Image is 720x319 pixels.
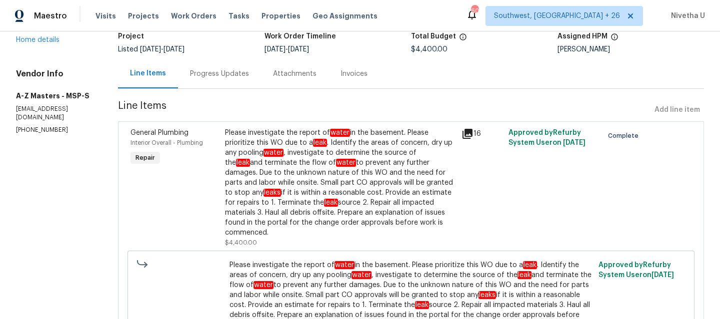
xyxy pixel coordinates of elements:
span: Southwest, [GEOGRAPHIC_DATA] + 26 [494,11,620,21]
span: [DATE] [563,139,585,146]
span: [DATE] [288,46,309,53]
em: leak [324,199,338,207]
em: water [351,271,371,279]
p: [PHONE_NUMBER] [16,126,94,134]
div: Attachments [273,69,316,79]
span: [DATE] [163,46,184,53]
span: [DATE] [264,46,285,53]
em: leak [236,159,250,167]
em: leak [415,301,429,309]
span: Listed [118,46,184,53]
span: [DATE] [140,46,161,53]
a: Home details [16,36,59,43]
span: Approved by Refurby System User on [508,129,585,146]
p: [EMAIL_ADDRESS][DOMAIN_NAME] [16,105,94,122]
div: [PERSON_NAME] [557,46,704,53]
span: Complete [608,131,642,141]
div: 609 [471,6,478,16]
h5: Work Order Timeline [264,33,336,40]
span: The total cost of line items that have been proposed by Opendoor. This sum includes line items th... [459,33,467,46]
span: Nivetha U [667,11,705,21]
h5: Assigned HPM [557,33,607,40]
em: water [334,261,354,269]
span: Line Items [118,101,650,119]
h4: Vendor Info [16,69,94,79]
em: water [263,149,283,157]
span: - [140,46,184,53]
span: - [264,46,309,53]
div: Please investigate the report of in the basement. Please prioritize this WO due to a . Identify t... [225,128,455,238]
span: Approved by Refurby System User on [598,262,674,279]
em: leak [523,261,537,269]
h5: Project [118,33,144,40]
span: General Plumbing [130,129,188,136]
span: Geo Assignments [312,11,377,21]
div: Line Items [130,68,166,78]
span: Projects [128,11,159,21]
span: $4,400.00 [411,46,447,53]
span: Repair [131,153,159,163]
h5: Total Budget [411,33,456,40]
span: The hpm assigned to this work order. [610,33,618,46]
h5: A-Z Masters - MSP-S [16,91,94,101]
div: Progress Updates [190,69,249,79]
span: $4,400.00 [225,240,257,246]
span: Visits [95,11,116,21]
em: leak [313,139,327,147]
em: leaks [263,189,281,197]
span: [DATE] [651,272,674,279]
em: leak [517,271,531,279]
span: Tasks [228,12,249,19]
span: Interior Overall - Plumbing [130,140,203,146]
div: Invoices [340,69,367,79]
em: water [336,159,356,167]
em: leaks [478,291,496,299]
div: 16 [461,128,502,140]
span: Maestro [34,11,67,21]
span: Properties [261,11,300,21]
em: water [330,129,350,137]
span: Work Orders [171,11,216,21]
em: water [253,281,273,289]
